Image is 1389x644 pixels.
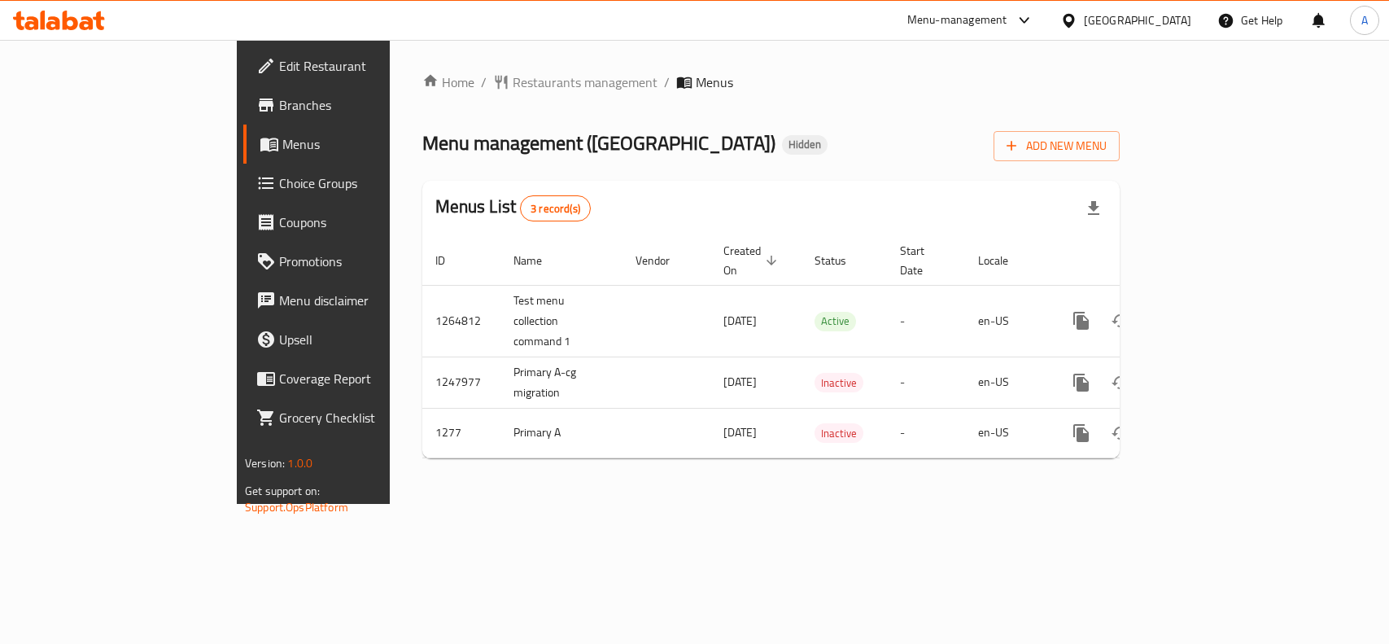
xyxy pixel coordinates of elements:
button: more [1062,363,1101,402]
span: Choice Groups [279,173,456,193]
span: ID [435,251,466,270]
span: [DATE] [723,310,757,331]
span: Version: [245,453,285,474]
a: Grocery Checklist [243,398,469,437]
td: en-US [965,285,1049,357]
a: Coupons [243,203,469,242]
span: Grocery Checklist [279,408,456,427]
span: Menu management ( [GEOGRAPHIC_DATA] ) [422,125,775,161]
button: Change Status [1101,363,1140,402]
span: Created On [723,241,782,280]
td: en-US [965,357,1049,408]
a: Menu disclaimer [243,281,469,320]
span: Coverage Report [279,369,456,388]
span: Vendor [636,251,691,270]
div: Hidden [782,135,828,155]
a: Upsell [243,320,469,359]
div: Export file [1074,189,1113,228]
span: Locale [978,251,1029,270]
table: enhanced table [422,236,1231,458]
td: en-US [965,408,1049,458]
span: Name [513,251,563,270]
a: Coverage Report [243,359,469,398]
td: - [887,357,965,408]
button: more [1062,414,1101,453]
a: Restaurants management [493,72,657,92]
span: 1.0.0 [287,453,312,474]
span: Start Date [900,241,946,280]
span: Menu disclaimer [279,291,456,310]
span: Status [815,251,867,270]
div: Inactive [815,423,863,443]
h2: Menus List [435,195,591,221]
div: Menu-management [907,11,1007,30]
li: / [481,72,487,92]
div: Total records count [520,195,591,221]
span: Hidden [782,138,828,151]
span: Restaurants management [513,72,657,92]
div: [GEOGRAPHIC_DATA] [1084,11,1191,29]
a: Choice Groups [243,164,469,203]
span: [DATE] [723,371,757,392]
a: Promotions [243,242,469,281]
span: [DATE] [723,422,757,443]
span: Coupons [279,212,456,232]
button: Change Status [1101,414,1140,453]
span: Inactive [815,424,863,443]
a: Branches [243,85,469,125]
a: Menus [243,125,469,164]
th: Actions [1049,236,1231,286]
td: Primary A-cg migration [500,357,622,408]
span: Promotions [279,252,456,271]
span: Menus [696,72,733,92]
span: Add New Menu [1007,136,1107,156]
a: Edit Restaurant [243,46,469,85]
td: Primary A [500,408,622,458]
button: Add New Menu [994,131,1120,161]
span: Edit Restaurant [279,56,456,76]
span: Branches [279,95,456,115]
a: Support.OpsPlatform [245,497,348,518]
span: Inactive [815,374,863,392]
span: Active [815,312,856,331]
nav: breadcrumb [422,72,1120,92]
span: Menus [282,134,456,154]
span: A [1361,11,1368,29]
td: Test menu collection command 1 [500,285,622,357]
button: Change Status [1101,301,1140,340]
span: Upsell [279,330,456,349]
div: Active [815,312,856,331]
td: - [887,285,965,357]
span: Get support on: [245,480,320,502]
li: / [664,72,670,92]
td: - [887,408,965,458]
span: 3 record(s) [521,201,590,217]
button: more [1062,301,1101,340]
